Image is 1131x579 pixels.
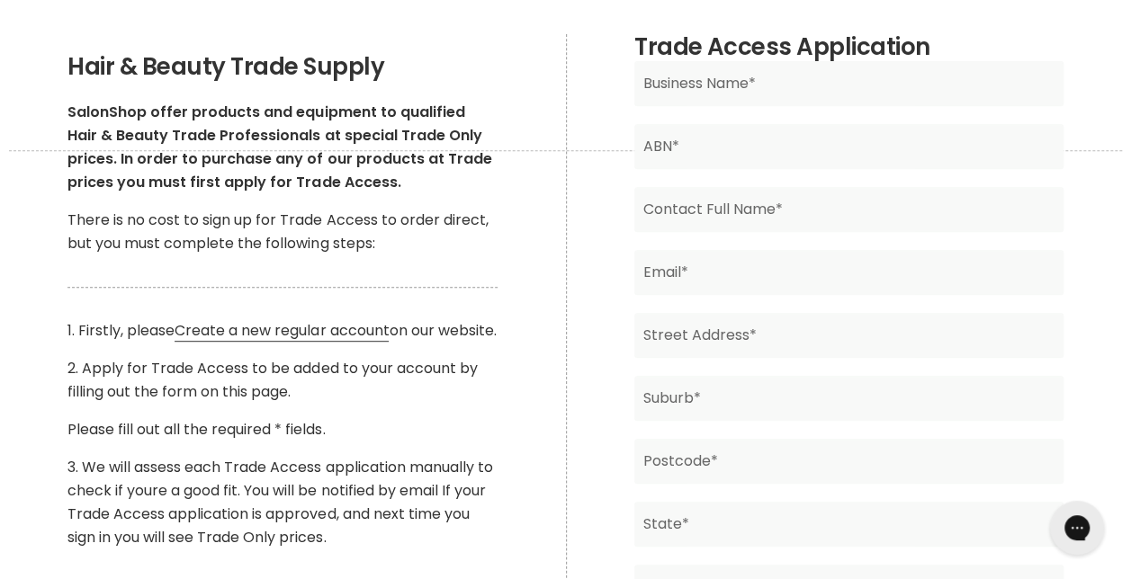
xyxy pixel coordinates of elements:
p: 2. Apply for Trade Access to be added to your account by filling out the form on this page. [67,357,498,404]
p: SalonShop offer products and equipment to qualified Hair & Beauty Trade Professionals at special ... [67,101,498,194]
iframe: Gorgias live chat messenger [1041,494,1113,561]
p: 3. We will assess each Trade Access application manually to check if youre a good fit. You will b... [67,456,498,549]
a: Create a new regular account [175,320,389,342]
h2: Trade Access Application [634,34,1064,61]
p: 1. Firstly, please on our website. [67,319,498,343]
p: There is no cost to sign up for Trade Access to order direct, but you must complete the following... [67,209,498,255]
p: Please fill out all the required * fields. [67,418,498,441]
h2: Hair & Beauty Trade Supply [67,54,498,81]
